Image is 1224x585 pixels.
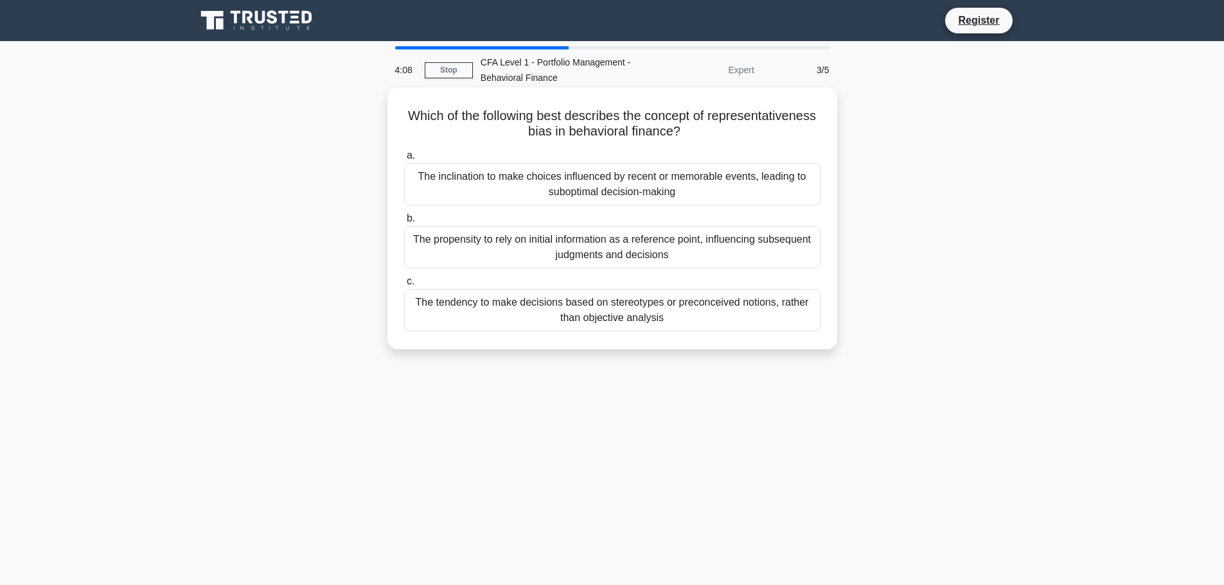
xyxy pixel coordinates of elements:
div: The propensity to rely on initial information as a reference point, influencing subsequent judgme... [404,226,820,268]
a: Stop [425,62,473,78]
span: c. [407,275,414,286]
div: 4:08 [387,57,425,83]
div: The inclination to make choices influenced by recent or memorable events, leading to suboptimal d... [404,163,820,205]
div: CFA Level 1 - Portfolio Management - Behavioral Finance [473,49,650,91]
div: The tendency to make decisions based on stereotypes or preconceived notions, rather than objectiv... [404,289,820,331]
div: Expert [650,57,762,83]
h5: Which of the following best describes the concept of representativeness bias in behavioral finance? [403,108,822,140]
div: 3/5 [762,57,837,83]
span: a. [407,150,415,161]
a: Register [950,12,1007,28]
span: b. [407,213,415,223]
